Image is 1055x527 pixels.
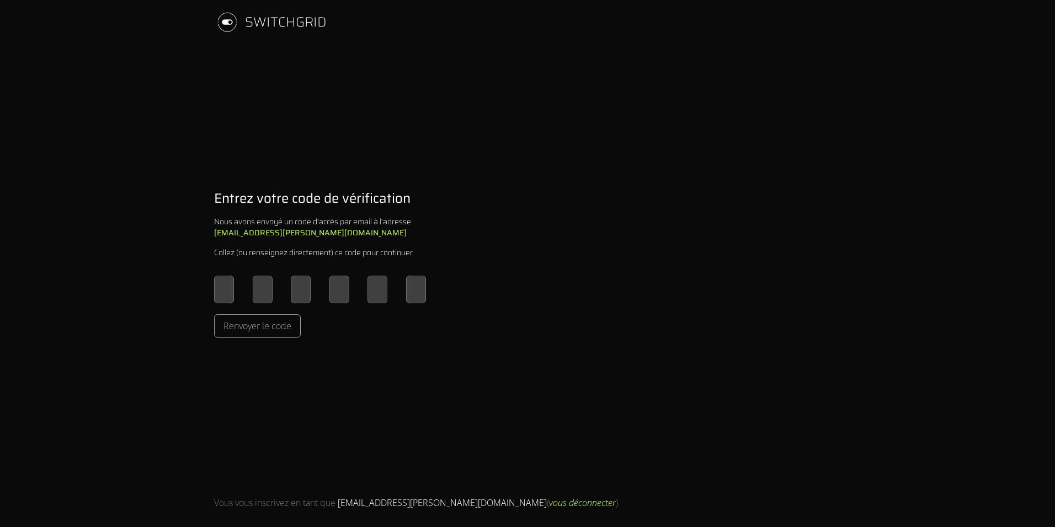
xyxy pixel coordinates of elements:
input: Please enter OTP character 6 [406,276,426,303]
input: Please enter OTP character 3 [291,276,311,303]
span: Renvoyer le code [223,319,291,333]
div: Nous avons envoyé un code d'accès par email à l'adresse [214,216,426,238]
span: vous déconnecter [549,497,616,509]
div: SWITCHGRID [245,13,327,31]
div: Collez (ou renseignez directement) ce code pour continuer [214,247,413,258]
input: Please enter OTP character 1 [214,276,234,303]
h1: Entrez votre code de vérification [214,189,411,207]
input: Please enter OTP character 2 [253,276,273,303]
input: Please enter OTP character 5 [367,276,387,303]
input: Please enter OTP character 4 [329,276,349,303]
span: [EMAIL_ADDRESS][PERSON_NAME][DOMAIN_NAME] [338,497,547,509]
button: Renvoyer le code [214,314,301,338]
div: Vous vous inscrivez en tant que ( ) [214,496,618,509]
b: [EMAIL_ADDRESS][PERSON_NAME][DOMAIN_NAME] [214,226,407,239]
